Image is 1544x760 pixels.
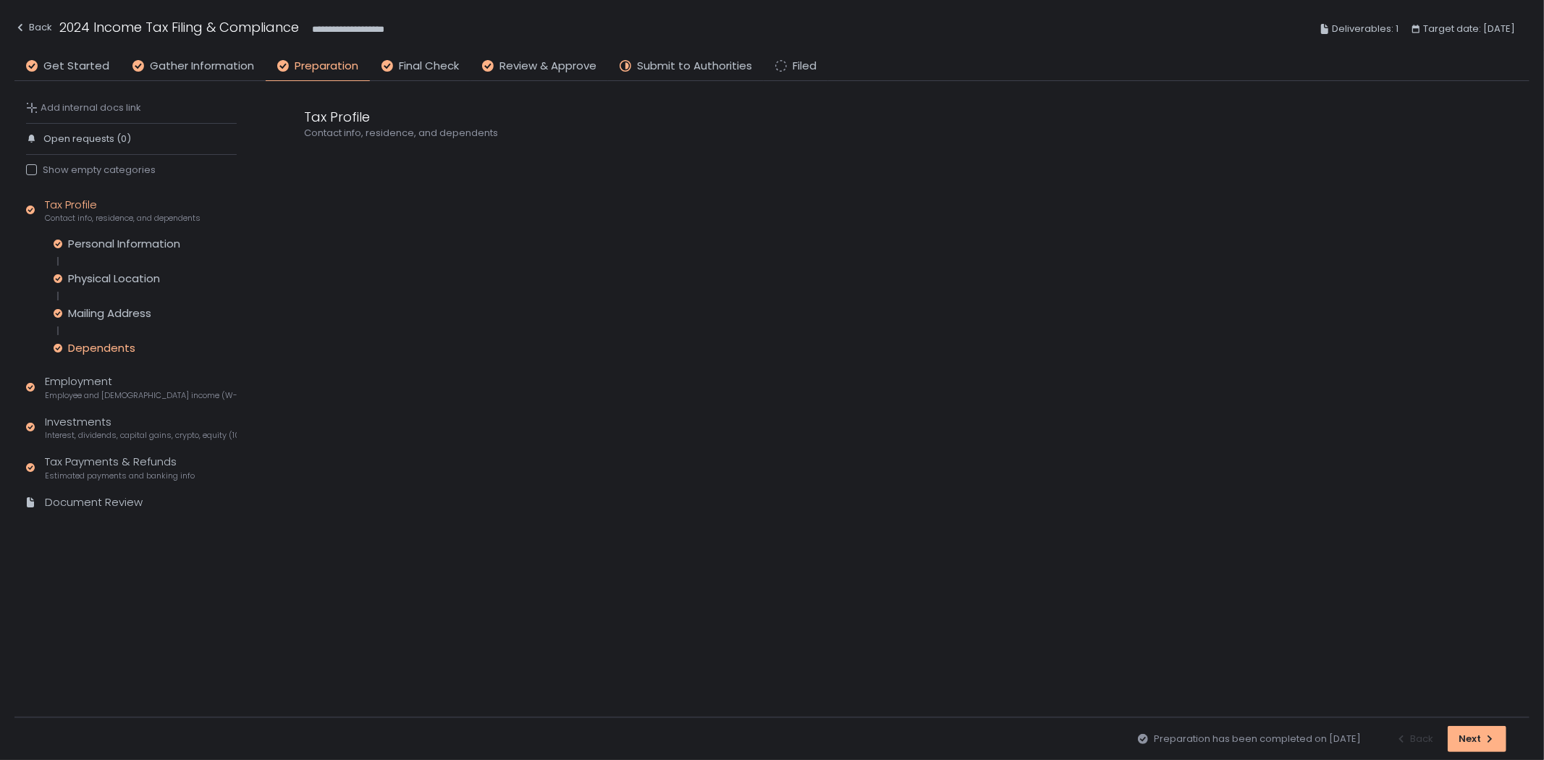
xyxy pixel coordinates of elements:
span: Submit to Authorities [637,58,752,75]
div: Document Review [45,494,143,511]
span: Filed [793,58,817,75]
div: Next [1459,732,1496,746]
span: Gather Information [150,58,254,75]
span: Contact info, residence, and dependents [45,213,201,224]
div: Dependents [68,341,135,355]
div: Contact info, residence, and dependents [304,127,999,140]
span: Interest, dividends, capital gains, crypto, equity (1099s, K-1s) [45,430,237,441]
div: Employment [45,373,237,401]
div: Tax Payments & Refunds [45,454,195,481]
div: Tax Profile [304,107,999,127]
div: Tax Profile [45,197,201,224]
span: Preparation [295,58,358,75]
div: Mailing Address [68,306,151,321]
span: Target date: [DATE] [1423,20,1515,38]
span: Get Started [43,58,109,75]
h1: 2024 Income Tax Filing & Compliance [59,17,299,37]
button: Next [1448,726,1506,752]
div: Personal Information [68,237,180,251]
div: Investments [45,414,237,442]
span: Final Check [399,58,459,75]
span: Estimated payments and banking info [45,470,195,481]
div: Back [14,19,52,36]
span: Preparation has been completed on [DATE] [1154,732,1361,746]
span: Open requests (0) [43,132,131,145]
span: Deliverables: 1 [1332,20,1399,38]
button: Back [14,17,52,41]
span: Review & Approve [499,58,596,75]
button: Add internal docs link [26,101,141,114]
div: Physical Location [68,271,160,286]
span: Employee and [DEMOGRAPHIC_DATA] income (W-2s) [45,390,237,401]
